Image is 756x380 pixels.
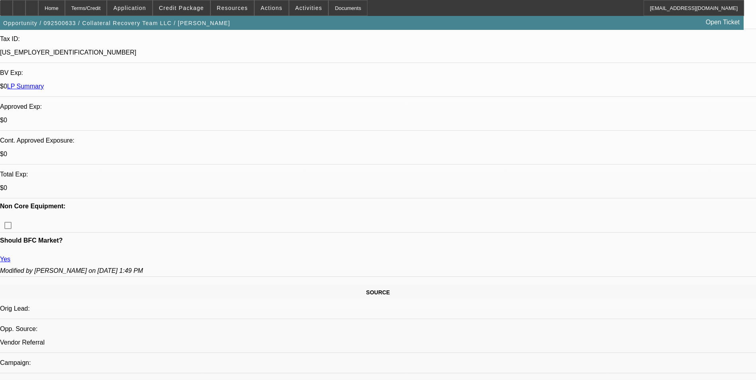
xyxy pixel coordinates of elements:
[217,5,248,11] span: Resources
[295,5,322,11] span: Activities
[159,5,204,11] span: Credit Package
[261,5,283,11] span: Actions
[153,0,210,16] button: Credit Package
[366,289,390,296] span: SOURCE
[289,0,328,16] button: Activities
[113,5,146,11] span: Application
[703,16,743,29] a: Open Ticket
[107,0,152,16] button: Application
[3,20,230,26] span: Opportunity / 092500633 / Collateral Recovery Team LLC / [PERSON_NAME]
[211,0,254,16] button: Resources
[7,83,44,90] a: LP Summary
[255,0,289,16] button: Actions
